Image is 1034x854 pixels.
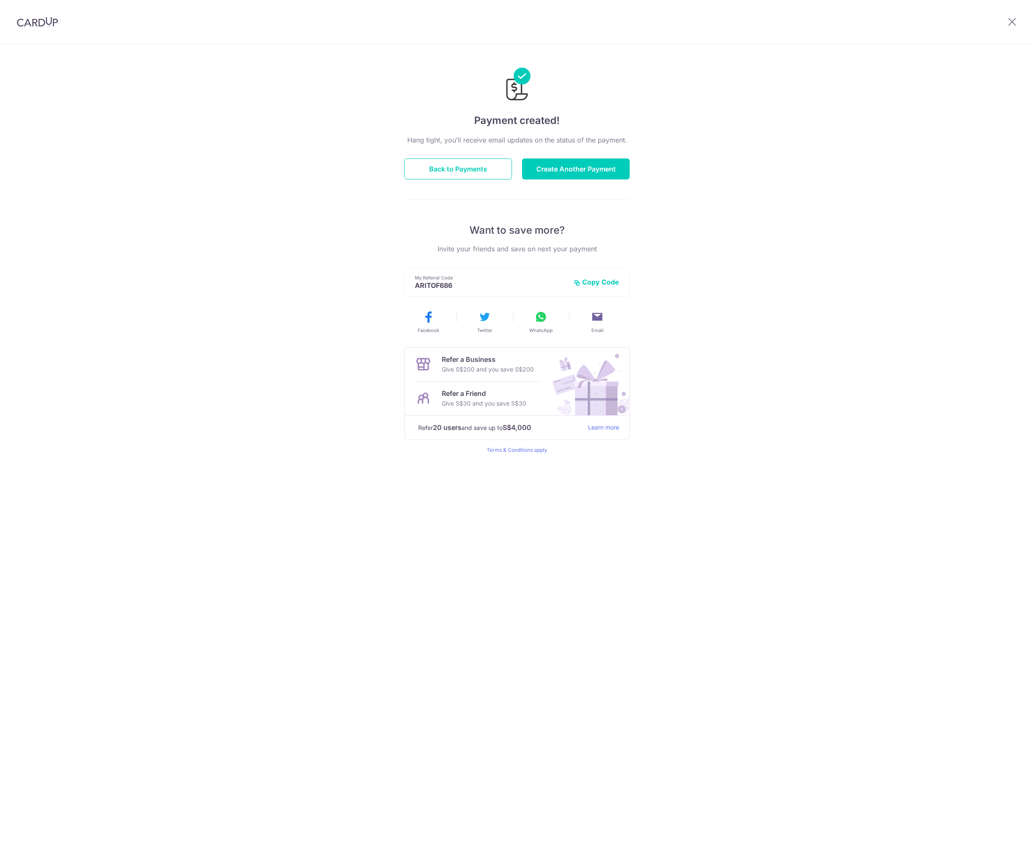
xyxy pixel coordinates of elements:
span: Email [591,327,604,334]
h4: Payment created! [404,113,630,128]
button: Back to Payments [404,158,512,179]
p: ARITOF686 [415,281,567,290]
button: Copy Code [574,278,619,286]
span: WhatsApp [529,327,553,334]
strong: S$4,000 [503,422,531,432]
strong: 20 users [433,422,462,432]
button: Facebook [404,310,453,334]
p: Invite your friends and save on next your payment [404,244,630,254]
p: Refer a Friend [442,388,526,398]
p: Want to save more? [404,224,630,237]
button: Email [572,310,622,334]
img: CardUp [17,17,58,27]
span: Twitter [477,327,492,334]
p: Give S$200 and you save S$200 [442,364,534,374]
a: Learn more [588,422,619,433]
p: My Referral Code [415,274,567,281]
span: Facebook [418,327,439,334]
a: Terms & Conditions apply [487,447,547,453]
p: Refer a Business [442,354,534,364]
button: Twitter [460,310,509,334]
img: Payments [504,68,530,103]
img: Refer [544,348,629,415]
p: Hang tight, you’ll receive email updates on the status of the payment. [404,135,630,145]
button: Create Another Payment [522,158,630,179]
button: WhatsApp [516,310,566,334]
p: Give S$30 and you save S$30 [442,398,526,409]
p: Refer and save up to [418,422,581,433]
